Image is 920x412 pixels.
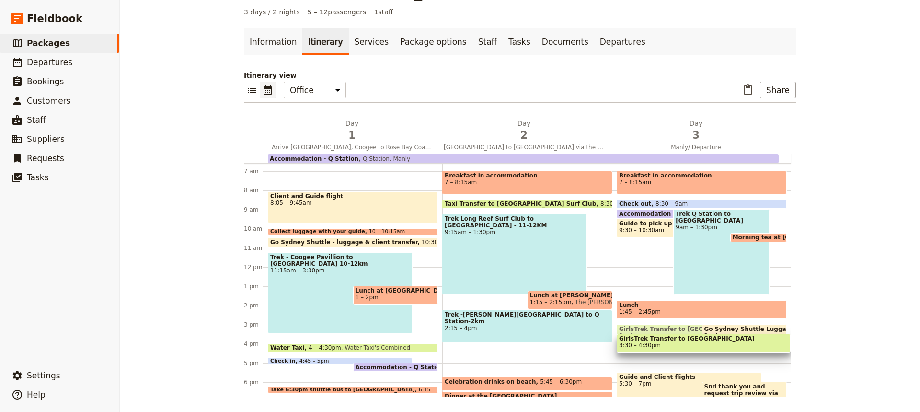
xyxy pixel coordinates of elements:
span: Client and Guide flight [270,193,436,200]
div: 9 am [244,206,268,213]
div: Collect luggage with your guide10 – 10:15am [268,228,438,235]
div: GirlsTrek Transfer to [GEOGRAPHIC_DATA]3:30 – 4:30pm [617,334,791,353]
span: [GEOGRAPHIC_DATA] to [GEOGRAPHIC_DATA] via the Historic [GEOGRAPHIC_DATA] [440,143,608,151]
a: Itinerary [302,28,348,55]
span: Lunch at [GEOGRAPHIC_DATA], [GEOGRAPHIC_DATA] [356,287,436,294]
span: Check in [270,358,299,364]
span: Accommodation - Q Station [270,155,358,162]
a: Services [349,28,395,55]
div: Go Sydney Shuttle Luggage & Client transfer3 – 4pm [702,324,787,343]
a: Staff [472,28,503,55]
span: Accommodation - Q Station [356,364,448,370]
span: Go Sydney Shuttle - luggage & client transfer [270,239,422,246]
div: Trek Q Station to [GEOGRAPHIC_DATA]9am – 1:30pm [673,209,770,295]
span: 5 – 12 passengers [308,7,367,17]
p: Itinerary view [244,71,796,80]
span: Guide to pick up fruit and snacks at Coles on [GEOGRAPHIC_DATA]. [619,220,711,227]
span: 3 [616,128,776,142]
span: 3 – 4pm [619,332,642,339]
div: 1 pm [244,283,268,290]
span: 7 – 8:15am [445,179,610,186]
span: 5:30 – 7pm [619,380,759,387]
span: Arrive [GEOGRAPHIC_DATA], Coogee to Rose Bay Coastal Trek [268,143,436,151]
span: GirlsTrek Transfer to [GEOGRAPHIC_DATA] [619,335,788,342]
div: Trek -[PERSON_NAME][GEOGRAPHIC_DATA] to Q Station-2km2:15 – 4pm [442,310,612,343]
div: 6 pm [244,378,268,386]
span: Breakfast in accommodation [445,172,610,179]
div: Take 6:30pm shuttle bus to [GEOGRAPHIC_DATA]6:15 – 6:40pm [268,387,438,393]
span: Dinner at the [GEOGRAPHIC_DATA] [445,393,610,400]
div: Morning tea at [GEOGRAPHIC_DATA] [730,233,787,242]
div: 7 am [244,167,268,175]
span: Breakfast in accommodation [619,172,784,179]
span: 9:15am – 1:30pm [445,229,585,235]
button: Day1Arrive [GEOGRAPHIC_DATA], Coogee to Rose Bay Coastal Trek [268,118,440,154]
span: Take 6:30pm shuttle bus to [GEOGRAPHIC_DATA] [270,387,419,393]
button: Calendar view [260,82,276,98]
div: Taxi Transfer to [GEOGRAPHIC_DATA] Surf Club8:30 – 9am [442,200,612,209]
div: Go Sydney Shuttle - luggage & client transfer10:30 – 11am [268,238,438,247]
a: Documents [536,28,594,55]
div: 12 pm [244,263,268,271]
span: Departures [27,58,72,67]
div: 8 am [244,187,268,194]
div: Breakfast in accommodation7 – 8:15am [442,171,612,194]
button: Day2[GEOGRAPHIC_DATA] to [GEOGRAPHIC_DATA] via the Historic [GEOGRAPHIC_DATA] [440,118,612,154]
div: Accommodation - Q Station5pm – 9am [617,209,713,218]
span: Settings [27,371,60,380]
div: Trek Long Reef Surf Club to [GEOGRAPHIC_DATA] - 11-12KM9:15am – 1:30pm [442,214,587,295]
span: Celebration drinks on beach [445,378,540,385]
div: 5 pm [244,359,268,367]
span: 8:30 – 9am [655,200,688,207]
span: 1 staff [374,7,393,17]
span: Collect luggage with your guide [270,229,369,235]
div: Celebration drinks on beach5:45 – 6:30pm [442,377,612,391]
h2: Day [444,118,604,142]
span: 8:05 – 9:45am [270,200,436,206]
div: Accommodation - Q StationQ Station, Manly [268,154,784,163]
h2: Day [272,118,432,142]
span: Trek Long Reef Surf Club to [GEOGRAPHIC_DATA] - 11-12KM [445,215,585,229]
a: Information [244,28,302,55]
span: Suppliers [27,134,65,144]
span: GirlsTrek Transfer to [GEOGRAPHIC_DATA] [619,326,759,332]
div: Trek - Coogee Pavillion to [GEOGRAPHIC_DATA] 10-12km11:15am – 3:30pm [268,252,413,333]
span: 2 [444,128,604,142]
span: 11:15am – 3:30pm [270,267,410,274]
span: Lunch [619,302,784,308]
span: Customers [27,96,70,106]
div: 4 pm [244,340,268,348]
span: Snd thank you and request trip review via Whatsapp [704,383,785,403]
div: Lunch at [GEOGRAPHIC_DATA], [GEOGRAPHIC_DATA]1 – 2pm [353,286,438,305]
span: 4 – 4:30pm [309,344,341,351]
span: Go Sydney Shuttle Luggage & Client transfer [704,326,785,332]
a: Package options [394,28,472,55]
span: Lunch at [PERSON_NAME][GEOGRAPHIC_DATA] [530,292,610,299]
span: Morning tea at [GEOGRAPHIC_DATA] [733,234,854,241]
div: Client and Guide flight8:05 – 9:45am [268,191,438,223]
span: Trek Q Station to [GEOGRAPHIC_DATA] [676,211,767,224]
span: Staff [27,115,46,125]
div: Water Taxi4 – 4:30pmWater Taxi's Combined [268,343,438,353]
h2: Day [616,118,776,142]
button: Paste itinerary item [740,82,756,98]
span: Tasks [27,173,49,182]
a: Departures [594,28,651,55]
span: 9:30 – 10:30am [619,227,664,234]
div: 11 am [244,244,268,252]
span: Trek - Coogee Pavillion to [GEOGRAPHIC_DATA] 10-12km [270,254,410,267]
a: Tasks [503,28,536,55]
span: Taxi Transfer to [GEOGRAPHIC_DATA] Surf Club [445,200,600,207]
span: 10 – 10:15am [369,229,405,235]
button: Share [760,82,796,98]
div: Check in4:45 – 5pm [268,358,413,365]
div: Breakfast in accommodation7 – 8:15am [617,171,787,194]
span: 3:30 – 4:30pm [619,342,661,349]
div: Lunch1:45 – 2:45pm [617,300,787,319]
span: 9am – 1:30pm [676,224,767,231]
span: Check out [619,200,655,207]
div: Guide to pick up fruit and snacks at Coles on [GEOGRAPHIC_DATA].9:30 – 10:30am [617,219,713,237]
div: Check out8:30 – 9am [617,200,787,209]
span: 1 – 2pm [356,294,379,301]
span: Manly/ Departure [612,143,780,151]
